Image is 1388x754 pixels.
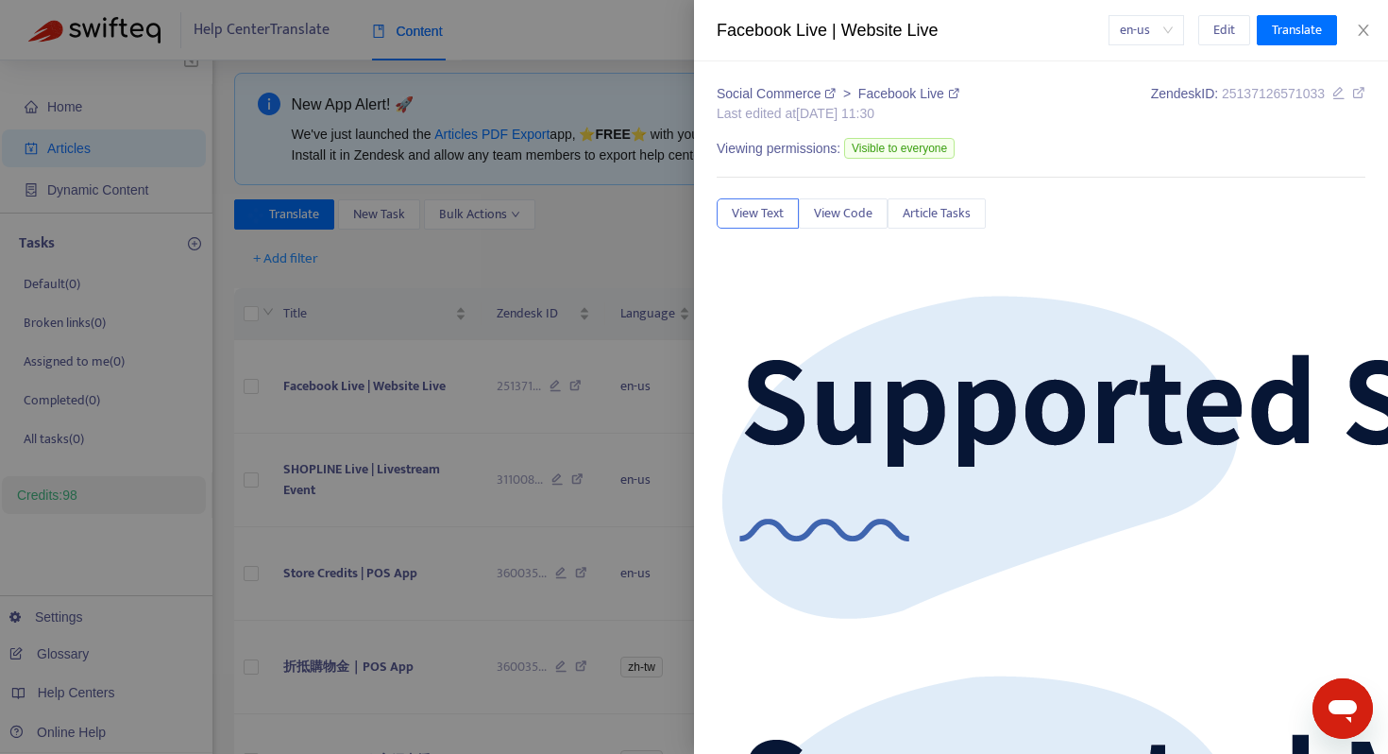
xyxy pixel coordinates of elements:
button: Translate [1257,15,1337,45]
button: Article Tasks [888,198,986,229]
div: Facebook Live | Website Live [717,18,1109,43]
div: Zendesk ID: [1151,84,1365,124]
a: Facebook Live [858,86,959,101]
button: Edit [1198,15,1250,45]
div: > [717,84,959,104]
button: View Code [799,198,888,229]
button: View Text [717,198,799,229]
a: Social Commerce [717,86,839,101]
span: Visible to everyone [844,138,955,159]
div: Last edited at [DATE] 11:30 [717,104,959,124]
span: View Code [814,203,872,224]
iframe: Button to launch messaging window [1312,678,1373,739]
span: View Text [732,203,784,224]
span: 25137126571033 [1222,86,1325,101]
span: Article Tasks [903,203,971,224]
span: en-us [1120,16,1173,44]
button: Close [1350,22,1377,40]
span: Viewing permissions: [717,139,840,159]
span: Edit [1213,20,1235,41]
span: Translate [1272,20,1322,41]
span: close [1356,23,1371,38]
